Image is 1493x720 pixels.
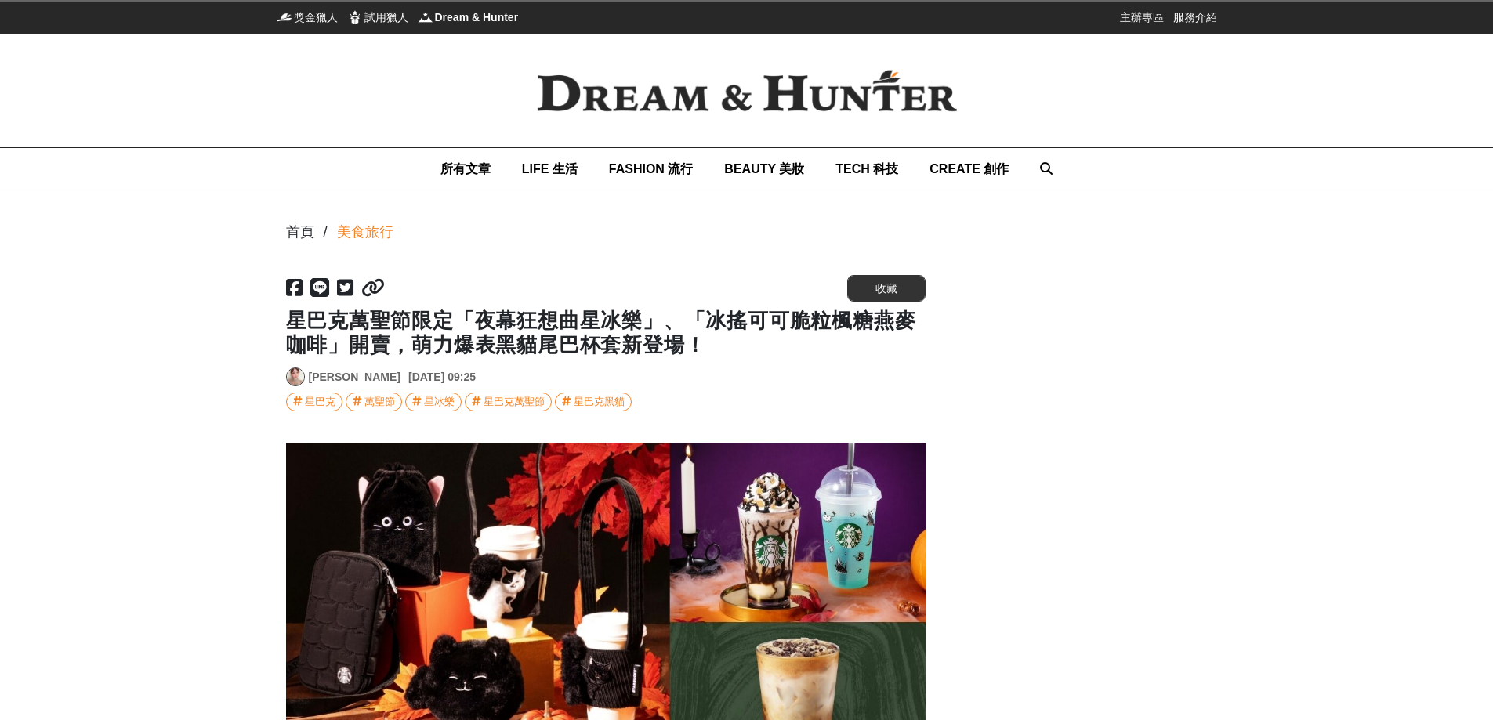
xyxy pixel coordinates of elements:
[835,148,898,190] a: TECH 科技
[724,162,804,175] span: BEAUTY 美妝
[724,148,804,190] a: BEAUTY 美妝
[347,9,363,25] img: 試用獵人
[286,393,342,411] a: 星巴克
[835,162,898,175] span: TECH 科技
[435,9,519,25] span: Dream & Hunter
[364,393,395,411] div: 萬聖節
[337,222,393,243] a: 美食旅行
[930,162,1009,175] span: CREATE 創作
[286,222,314,243] div: 首頁
[346,393,402,411] a: 萬聖節
[574,393,625,411] div: 星巴克黑貓
[609,162,694,175] span: FASHION 流行
[286,309,926,357] h1: 星巴克萬聖節限定「夜幕狂想曲星冰樂」、「冰搖可可脆粒楓糖燕麥咖啡」開賣，萌力爆表黑貓尾巴杯套新登場！
[418,9,519,25] a: Dream & HunterDream & Hunter
[512,45,982,137] img: Dream & Hunter
[484,393,545,411] div: 星巴克萬聖節
[522,148,578,190] a: LIFE 生活
[465,393,552,411] a: 星巴克萬聖節
[408,369,476,385] div: [DATE] 09:25
[286,367,305,386] a: Avatar
[305,393,335,411] div: 星巴克
[440,162,491,175] span: 所有文章
[1173,9,1217,25] a: 服務介紹
[930,148,1009,190] a: CREATE 創作
[522,162,578,175] span: LIFE 生活
[424,393,455,411] div: 星冰樂
[364,9,408,25] span: 試用獵人
[405,393,462,411] a: 星冰樂
[609,148,694,190] a: FASHION 流行
[418,9,433,25] img: Dream & Hunter
[309,369,400,385] a: [PERSON_NAME]
[277,9,292,25] img: 獎金獵人
[1120,9,1164,25] a: 主辦專區
[440,148,491,190] a: 所有文章
[294,9,338,25] span: 獎金獵人
[847,275,926,302] button: 收藏
[277,9,338,25] a: 獎金獵人獎金獵人
[555,393,632,411] a: 星巴克黑貓
[287,368,304,385] img: Avatar
[347,9,408,25] a: 試用獵人試用獵人
[324,222,328,243] div: /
